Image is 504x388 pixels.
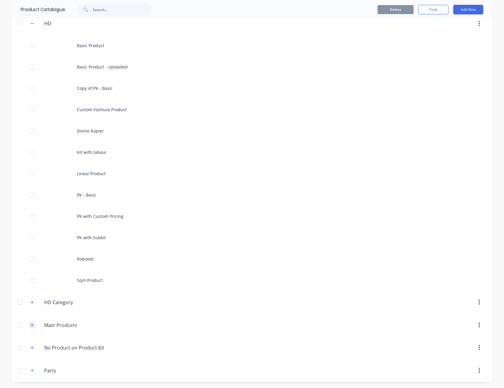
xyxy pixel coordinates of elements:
input: Enter category name [44,367,115,374]
input: Search... [93,4,152,16]
input: Enter category name [44,299,115,306]
button: Delete [378,5,414,14]
div: PK with Custom Pricing [12,206,492,227]
div: PK with Subkit [12,227,492,248]
div: PK - Basic [12,184,492,206]
div: Kit with labour [12,142,492,163]
input: Enter category name [44,20,115,27]
div: Sqm Product [12,270,492,291]
div: Basic Product - Uploaded [12,56,492,78]
div: Basic Product [12,35,492,56]
div: Robooot [12,248,492,270]
input: Enter category name [44,322,115,329]
div: Custom Formula Product [12,99,492,120]
div: Lineal Product [12,163,492,184]
input: Enter category name [44,344,115,351]
div: Divine Rapier [12,120,492,142]
button: Add New [453,5,483,14]
div: Copy of PK - Basic [12,78,492,99]
button: Tools [418,5,448,14]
